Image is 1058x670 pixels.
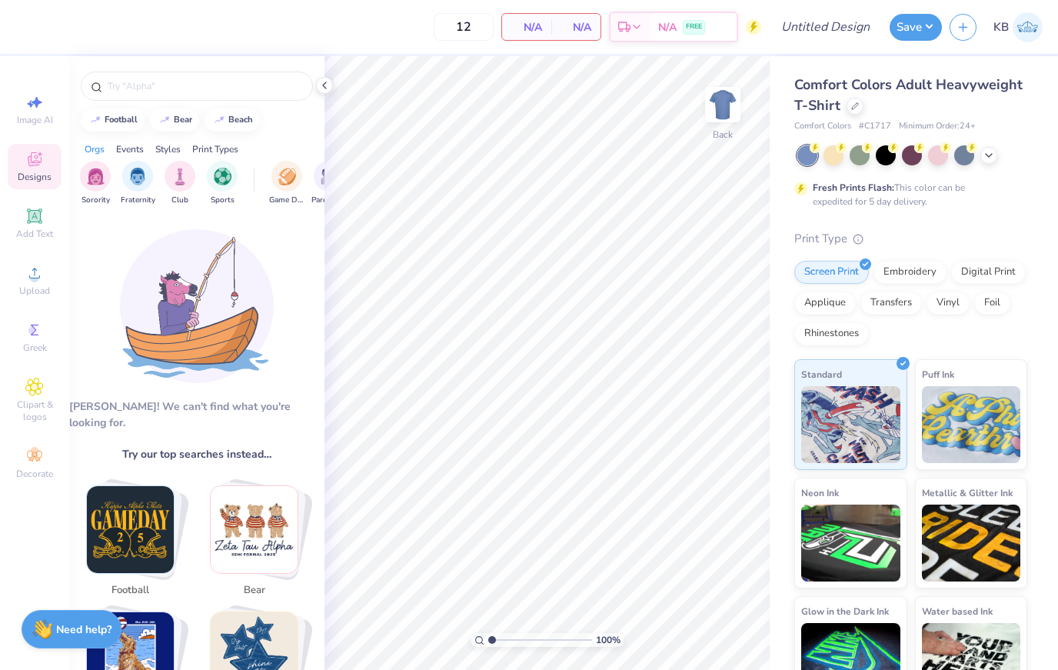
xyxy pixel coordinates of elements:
[859,120,891,133] span: # C1717
[16,468,53,480] span: Decorate
[207,161,238,206] button: filter button
[974,292,1010,315] div: Foil
[19,285,50,297] span: Upload
[269,195,304,206] span: Game Day
[707,89,738,120] img: Back
[321,168,338,185] img: Parent's Weekend Image
[201,485,317,604] button: Stack Card Button bear
[69,398,324,431] div: [PERSON_NAME]! We can't find what you're looking for.
[192,142,238,156] div: Print Types
[165,161,195,206] div: filter for Club
[120,229,274,383] img: Loading...
[899,120,976,133] span: Minimum Order: 24 +
[23,342,47,354] span: Greek
[311,195,347,206] span: Parent's Weekend
[269,161,304,206] div: filter for Game Day
[713,128,733,142] div: Back
[106,78,303,94] input: Try "Alpha"
[801,505,900,582] img: Neon Ink
[8,398,62,423] span: Clipart & logos
[922,505,1021,582] img: Metallic & Glitter Ink
[922,366,954,382] span: Puff Ink
[211,486,298,573] img: bear
[165,161,195,206] button: filter button
[561,19,591,35] span: N/A
[121,161,155,206] button: filter button
[80,161,111,206] div: filter for Sorority
[207,161,238,206] div: filter for Sports
[658,19,677,35] span: N/A
[794,75,1023,115] span: Comfort Colors Adult Heavyweight T-Shirt
[155,142,181,156] div: Styles
[922,485,1013,501] span: Metallic & Glitter Ink
[813,181,1002,208] div: This color can be expedited for 5 day delivery.
[171,168,188,185] img: Club Image
[18,171,52,183] span: Designs
[801,386,900,463] img: Standard
[686,22,702,32] span: FREE
[951,261,1026,284] div: Digital Print
[205,108,260,132] button: beach
[80,161,111,206] button: filter button
[993,12,1043,42] a: KB
[801,485,839,501] span: Neon Ink
[993,18,1009,36] span: KB
[813,182,894,194] strong: Fresh Prints Flash:
[121,195,155,206] span: Fraternity
[214,168,231,185] img: Sports Image
[229,583,279,598] span: bear
[105,115,138,124] div: football
[150,108,199,132] button: bear
[801,366,842,382] span: Standard
[85,142,105,156] div: Orgs
[213,115,225,125] img: trend_line.gif
[269,161,304,206] button: filter button
[311,161,347,206] div: filter for Parent's Weekend
[171,195,188,206] span: Club
[434,13,494,41] input: – –
[801,603,889,619] span: Glow in the Dark Ink
[105,583,155,598] span: football
[89,115,101,125] img: trend_line.gif
[922,386,1021,463] img: Puff Ink
[873,261,947,284] div: Embroidery
[922,603,993,619] span: Water based Ink
[77,485,193,604] button: Stack Card Button football
[769,12,882,42] input: Untitled Design
[158,115,171,125] img: trend_line.gif
[278,168,296,185] img: Game Day Image
[56,622,111,637] strong: Need help?
[794,120,851,133] span: Comfort Colors
[794,261,869,284] div: Screen Print
[87,486,174,573] img: football
[228,115,253,124] div: beach
[794,322,869,345] div: Rhinestones
[211,195,235,206] span: Sports
[794,292,856,315] div: Applique
[174,115,192,124] div: bear
[116,142,144,156] div: Events
[121,161,155,206] div: filter for Fraternity
[129,168,146,185] img: Fraternity Image
[81,108,145,132] button: football
[17,114,53,126] span: Image AI
[16,228,53,240] span: Add Text
[927,292,970,315] div: Vinyl
[860,292,922,315] div: Transfers
[122,446,271,462] span: Try our top searches instead…
[794,230,1027,248] div: Print Type
[511,19,542,35] span: N/A
[87,168,105,185] img: Sorority Image
[82,195,110,206] span: Sorority
[890,14,942,41] button: Save
[1013,12,1043,42] img: Kate Beckley
[311,161,347,206] button: filter button
[596,633,620,647] span: 100 %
